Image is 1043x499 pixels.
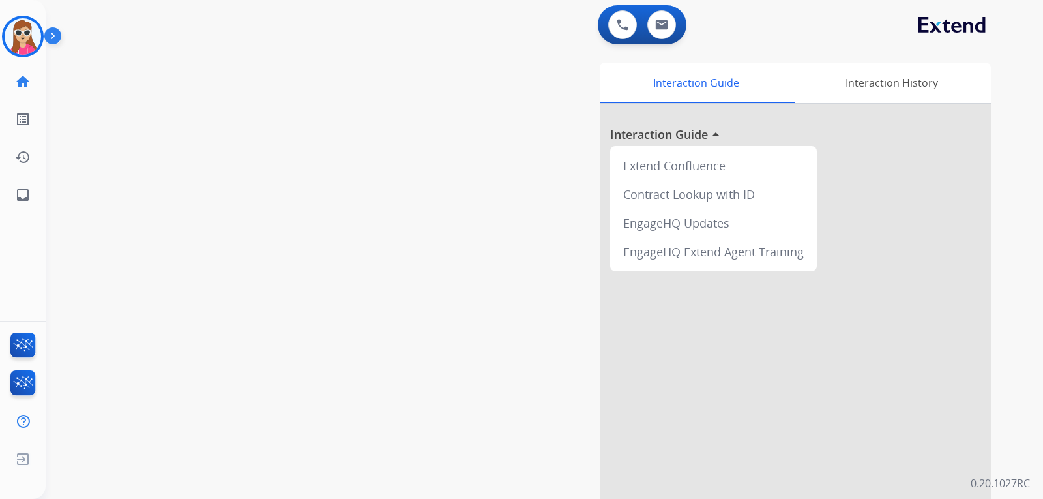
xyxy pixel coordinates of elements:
div: Extend Confluence [615,151,812,180]
div: Interaction History [792,63,991,103]
mat-icon: home [15,74,31,89]
mat-icon: inbox [15,187,31,203]
div: EngageHQ Extend Agent Training [615,237,812,266]
div: Contract Lookup with ID [615,180,812,209]
img: avatar [5,18,41,55]
p: 0.20.1027RC [971,476,1030,491]
div: Interaction Guide [600,63,792,103]
mat-icon: history [15,149,31,165]
div: EngageHQ Updates [615,209,812,237]
mat-icon: list_alt [15,112,31,127]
